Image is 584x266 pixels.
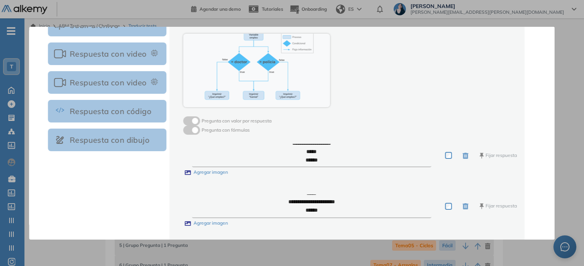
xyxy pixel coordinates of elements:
[185,169,228,176] label: Agregar imagen
[480,202,517,210] button: Fijar respuesta
[48,129,166,151] button: Respuesta con dibujo
[48,100,166,122] button: Respuesta con código
[201,118,271,124] span: Pregunta con valor por respuesta
[185,220,228,227] label: Agregar imagen
[48,71,166,94] button: Respuesta con video
[48,42,166,65] button: Respuesta con video
[183,34,330,107] img: 82337460-505e-4b6a-9861-4282491b588f
[480,152,517,159] button: Fijar respuesta
[201,127,250,133] span: Pregunta con fórmulas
